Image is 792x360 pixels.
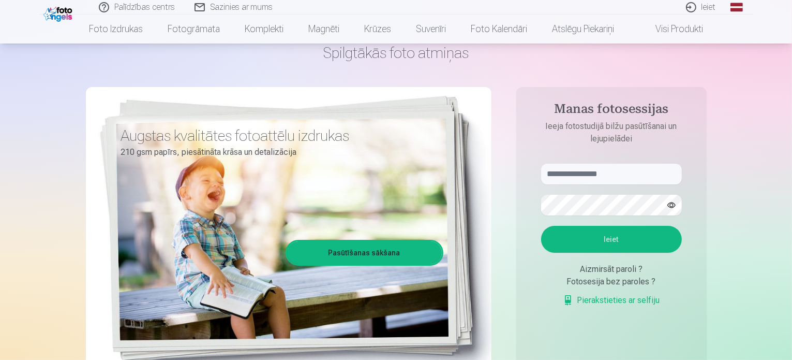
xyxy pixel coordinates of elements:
button: Ieiet [541,226,682,253]
a: Visi produkti [626,15,715,44]
a: Pierakstieties ar selfiju [563,294,660,307]
a: Magnēti [296,15,352,44]
a: Komplekti [232,15,296,44]
a: Pasūtīšanas sākšana [287,241,442,264]
a: Suvenīri [404,15,458,44]
div: Aizmirsāt paroli ? [541,263,682,276]
h4: Manas fotosessijas [531,102,692,120]
div: Fotosesija bez paroles ? [541,276,682,288]
h1: Spilgtākās foto atmiņas [86,44,707,62]
p: Ieeja fotostudijā bilžu pasūtīšanai un lejupielādei [531,120,692,145]
a: Foto izdrukas [77,15,155,44]
a: Fotogrāmata [155,15,232,44]
p: 210 gsm papīrs, piesātināta krāsa un detalizācija [121,145,436,160]
img: /fa1 [43,4,75,22]
h3: Augstas kvalitātes fotoattēlu izdrukas [121,126,436,145]
a: Foto kalendāri [458,15,540,44]
a: Krūzes [352,15,404,44]
a: Atslēgu piekariņi [540,15,626,44]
